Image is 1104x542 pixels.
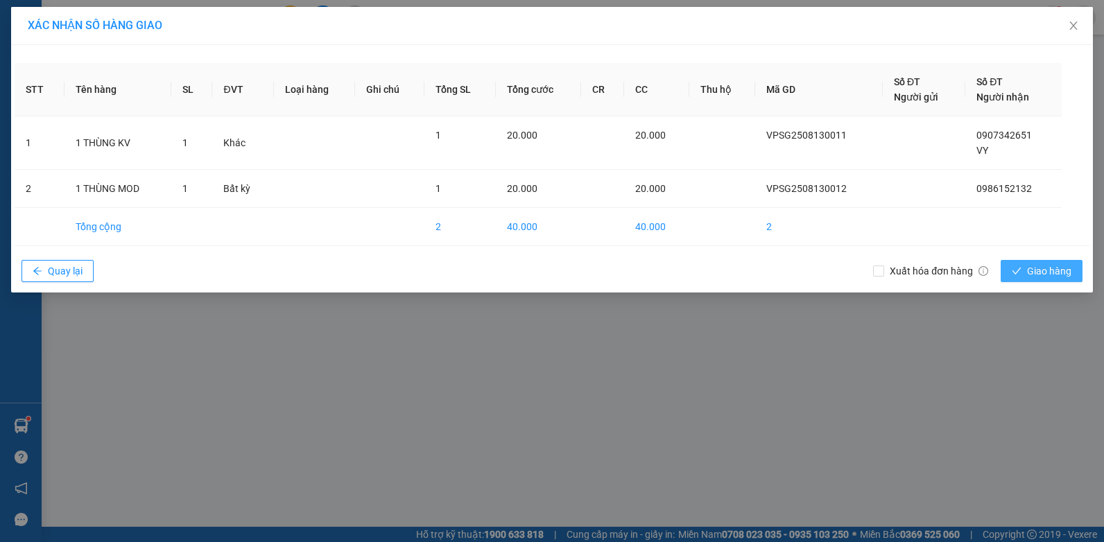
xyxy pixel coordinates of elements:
td: 1 THÙNG MOD [64,170,171,208]
span: VY [976,145,988,156]
td: Khác [212,116,273,170]
th: Ghi chú [355,63,424,116]
span: 1 [435,130,441,141]
td: Bất kỳ [212,170,273,208]
span: 20.000 [507,130,537,141]
span: 1 [182,183,188,194]
span: 20.000 [635,130,666,141]
span: 0986152132 [976,183,1032,194]
span: XÁC NHẬN SỐ HÀNG GIAO [28,19,162,32]
button: checkGiao hàng [1001,260,1083,282]
td: 2 [15,170,64,208]
button: Close [1054,7,1093,46]
span: Số ĐT [894,76,920,87]
span: 1 [435,183,441,194]
span: Người gửi [894,91,938,103]
td: Tổng cộng [64,208,171,246]
th: STT [15,63,64,116]
span: 20.000 [507,183,537,194]
td: 1 THÙNG KV [64,116,171,170]
th: Thu hộ [689,63,756,116]
th: Mã GD [755,63,883,116]
span: Quay lại [48,263,83,279]
span: Giao hàng [1027,263,1071,279]
td: 40.000 [624,208,689,246]
th: ĐVT [212,63,273,116]
th: CC [624,63,689,116]
span: Xuất hóa đơn hàng [884,263,994,279]
th: Tổng cước [496,63,581,116]
th: Tổng SL [424,63,496,116]
td: 2 [424,208,496,246]
span: VPSG2508130012 [766,183,847,194]
span: 0907342651 [976,130,1032,141]
span: VPSG2508130011 [766,130,847,141]
span: 20.000 [635,183,666,194]
span: info-circle [978,266,988,276]
td: 2 [755,208,883,246]
th: CR [581,63,624,116]
button: arrow-leftQuay lại [21,260,94,282]
span: 1 [182,137,188,148]
th: Tên hàng [64,63,171,116]
span: close [1068,20,1079,31]
span: Số ĐT [976,76,1003,87]
span: Người nhận [976,91,1029,103]
span: check [1012,266,1021,277]
th: SL [171,63,213,116]
td: 40.000 [496,208,581,246]
th: Loại hàng [274,63,356,116]
td: 1 [15,116,64,170]
span: arrow-left [33,266,42,277]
